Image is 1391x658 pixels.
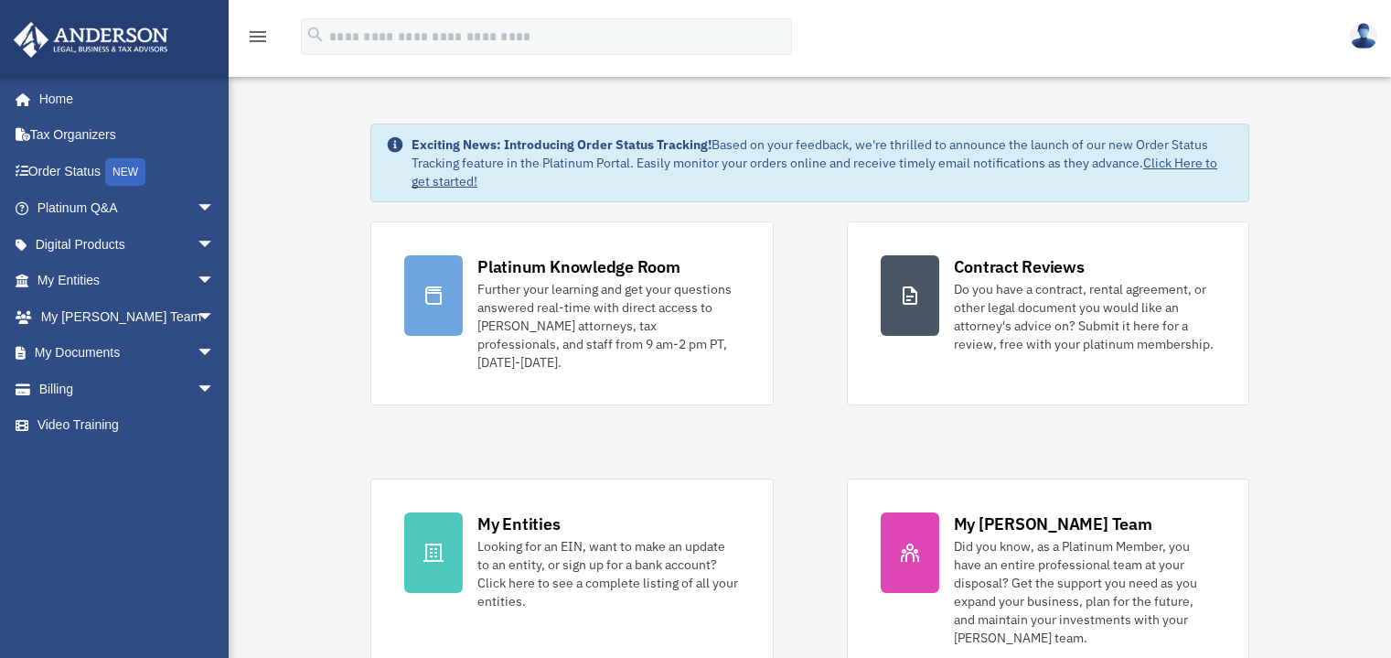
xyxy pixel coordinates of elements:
div: Do you have a contract, rental agreement, or other legal document you would like an attorney's ad... [954,280,1215,353]
div: Further your learning and get your questions answered real-time with direct access to [PERSON_NAM... [477,280,739,372]
a: menu [247,32,269,48]
div: NEW [105,158,145,186]
a: Click Here to get started! [412,155,1217,189]
a: Platinum Q&Aarrow_drop_down [13,190,242,227]
span: arrow_drop_down [197,263,233,300]
a: My [PERSON_NAME] Teamarrow_drop_down [13,298,242,335]
a: Platinum Knowledge Room Further your learning and get your questions answered real-time with dire... [370,221,773,405]
div: My Entities [477,512,560,535]
span: arrow_drop_down [197,335,233,372]
a: Tax Organizers [13,117,242,154]
span: arrow_drop_down [197,226,233,264]
a: Contract Reviews Do you have a contract, rental agreement, or other legal document you would like... [847,221,1249,405]
a: Order StatusNEW [13,153,242,190]
strong: Exciting News: Introducing Order Status Tracking! [412,136,712,153]
div: Based on your feedback, we're thrilled to announce the launch of our new Order Status Tracking fe... [412,135,1234,190]
a: My Documentsarrow_drop_down [13,335,242,372]
a: Home [13,81,233,117]
img: User Pic [1350,23,1377,49]
div: Platinum Knowledge Room [477,255,680,278]
i: menu [247,26,269,48]
div: Looking for an EIN, want to make an update to an entity, or sign up for a bank account? Click her... [477,537,739,610]
div: Contract Reviews [954,255,1085,278]
i: search [305,25,326,45]
a: Digital Productsarrow_drop_down [13,226,242,263]
div: Did you know, as a Platinum Member, you have an entire professional team at your disposal? Get th... [954,537,1215,647]
a: Billingarrow_drop_down [13,371,242,407]
a: Video Training [13,407,242,444]
span: arrow_drop_down [197,371,233,408]
div: My [PERSON_NAME] Team [954,512,1152,535]
a: My Entitiesarrow_drop_down [13,263,242,299]
span: arrow_drop_down [197,298,233,336]
img: Anderson Advisors Platinum Portal [8,22,174,58]
span: arrow_drop_down [197,190,233,228]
